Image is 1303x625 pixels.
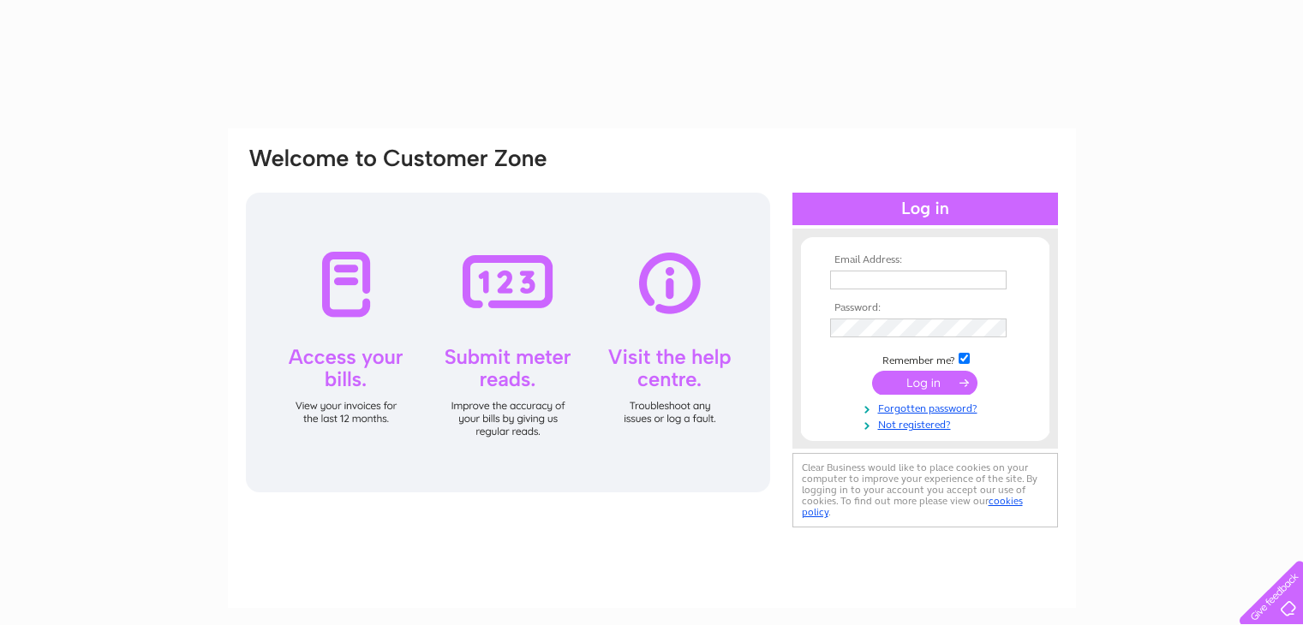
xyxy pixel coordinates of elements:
td: Remember me? [826,350,1025,367]
th: Password: [826,302,1025,314]
a: cookies policy [802,495,1023,518]
div: Clear Business would like to place cookies on your computer to improve your experience of the sit... [792,453,1058,527]
a: Forgotten password? [830,399,1025,415]
input: Submit [872,371,977,395]
th: Email Address: [826,254,1025,266]
a: Not registered? [830,415,1025,432]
